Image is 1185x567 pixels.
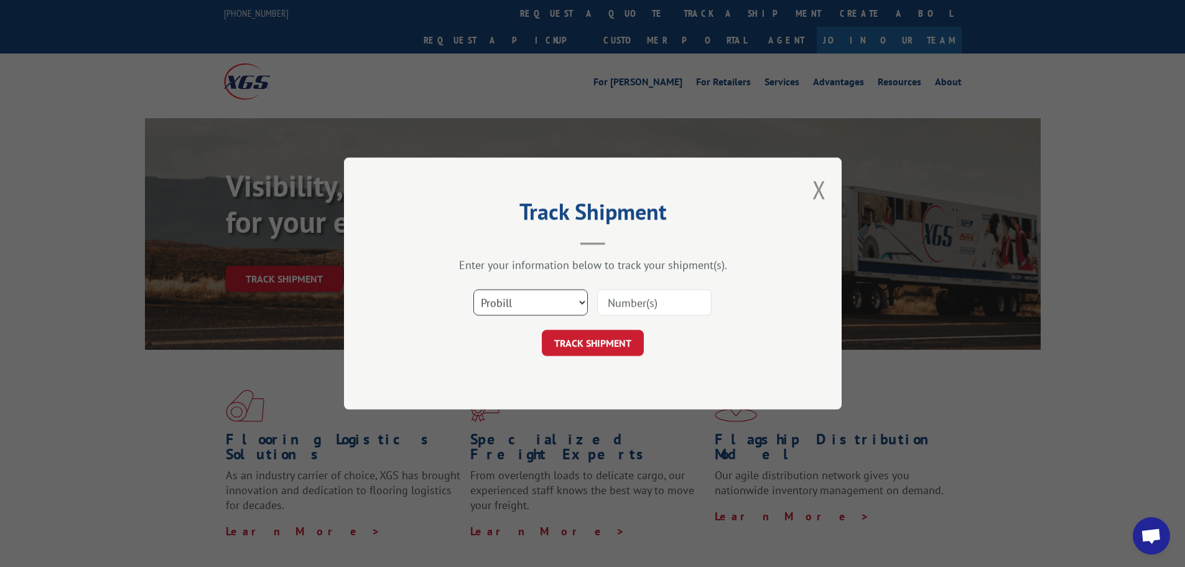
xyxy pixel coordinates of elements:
input: Number(s) [597,289,712,316]
div: Open chat [1133,517,1170,555]
h2: Track Shipment [406,203,779,227]
button: TRACK SHIPMENT [542,330,644,356]
div: Enter your information below to track your shipment(s). [406,258,779,272]
button: Close modal [812,173,826,206]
